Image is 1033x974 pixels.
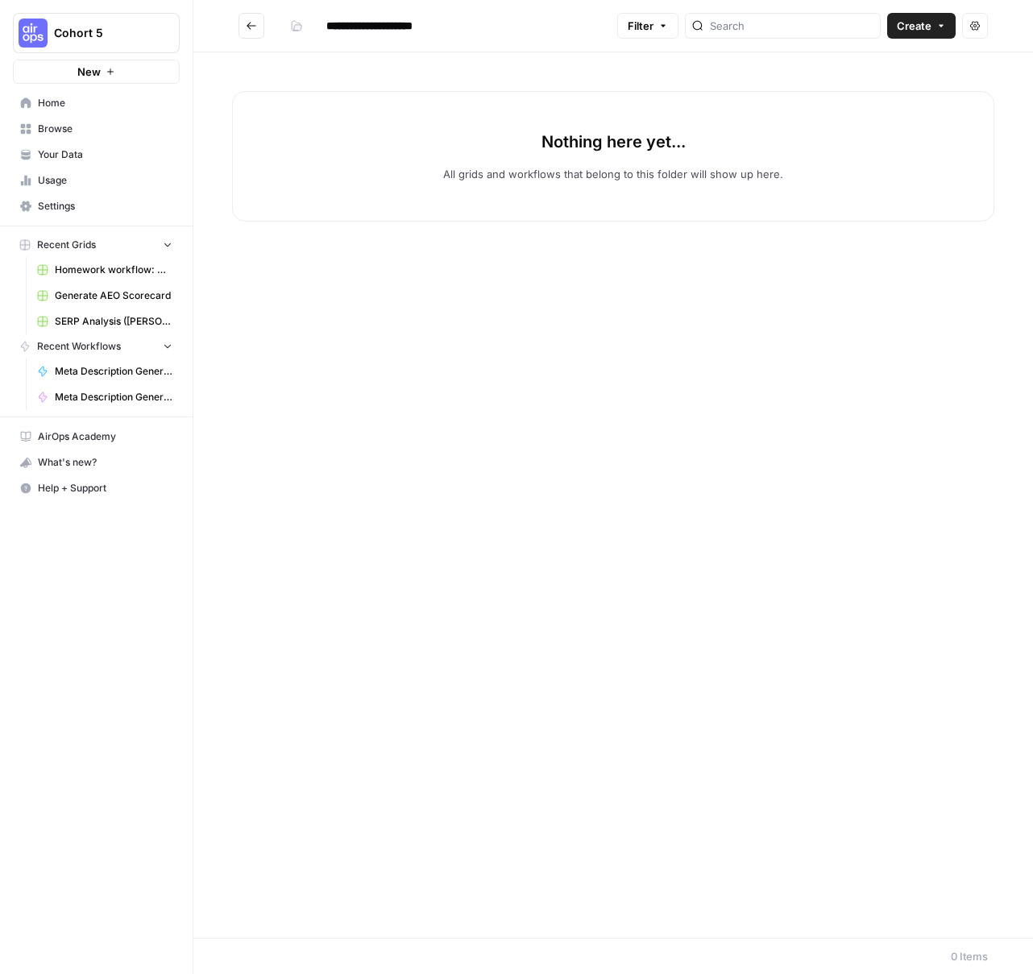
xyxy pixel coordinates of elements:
[38,96,172,110] span: Home
[38,173,172,188] span: Usage
[541,131,686,153] p: Nothing here yet...
[628,18,653,34] span: Filter
[13,193,180,219] a: Settings
[617,13,678,39] button: Filter
[55,364,172,379] span: Meta Description Generator ([PERSON_NAME])
[951,948,988,964] div: 0 Items
[30,283,180,309] a: Generate AEO Scorecard
[19,19,48,48] img: Cohort 5 Logo
[13,13,180,53] button: Workspace: Cohort 5
[14,450,179,475] div: What's new?
[887,13,956,39] button: Create
[55,390,172,404] span: Meta Description Generator ([PERSON_NAME])
[13,168,180,193] a: Usage
[13,450,180,475] button: What's new?
[37,339,121,354] span: Recent Workflows
[55,288,172,303] span: Generate AEO Scorecard
[710,18,873,34] input: Search
[38,199,172,213] span: Settings
[13,142,180,168] a: Your Data
[13,60,180,84] button: New
[13,116,180,142] a: Browse
[13,475,180,501] button: Help + Support
[38,429,172,444] span: AirOps Academy
[443,166,783,182] p: All grids and workflows that belong to this folder will show up here.
[38,481,172,495] span: Help + Support
[13,334,180,359] button: Recent Workflows
[13,90,180,116] a: Home
[38,122,172,136] span: Browse
[77,64,101,80] span: New
[13,424,180,450] a: AirOps Academy
[13,233,180,257] button: Recent Grids
[37,238,96,252] span: Recent Grids
[38,147,172,162] span: Your Data
[55,314,172,329] span: SERP Analysis ([PERSON_NAME])
[239,13,264,39] button: Go back
[30,359,180,384] a: Meta Description Generator ([PERSON_NAME])
[30,384,180,410] a: Meta Description Generator ([PERSON_NAME])
[54,25,151,41] span: Cohort 5
[55,263,172,277] span: Homework workflow: Meta Description ([GEOGRAPHIC_DATA]) Grid
[30,309,180,334] a: SERP Analysis ([PERSON_NAME])
[30,257,180,283] a: Homework workflow: Meta Description ([GEOGRAPHIC_DATA]) Grid
[897,18,931,34] span: Create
